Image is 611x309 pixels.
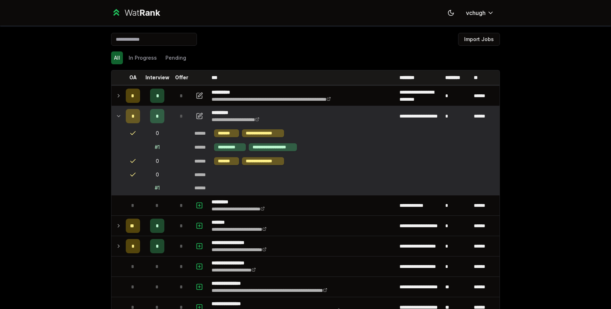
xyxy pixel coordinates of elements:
button: Import Jobs [458,33,500,46]
span: vchugh [466,9,486,17]
p: Offer [175,74,188,81]
button: vchugh [460,6,500,19]
button: All [111,51,123,64]
button: Pending [163,51,189,64]
span: Rank [139,8,160,18]
td: 0 [143,126,172,140]
a: WatRank [111,7,160,19]
p: Interview [145,74,169,81]
div: # 1 [155,144,160,151]
p: OA [129,74,137,81]
td: 0 [143,168,172,181]
div: # 1 [155,184,160,191]
div: Wat [124,7,160,19]
button: In Progress [126,51,160,64]
td: 0 [143,154,172,168]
